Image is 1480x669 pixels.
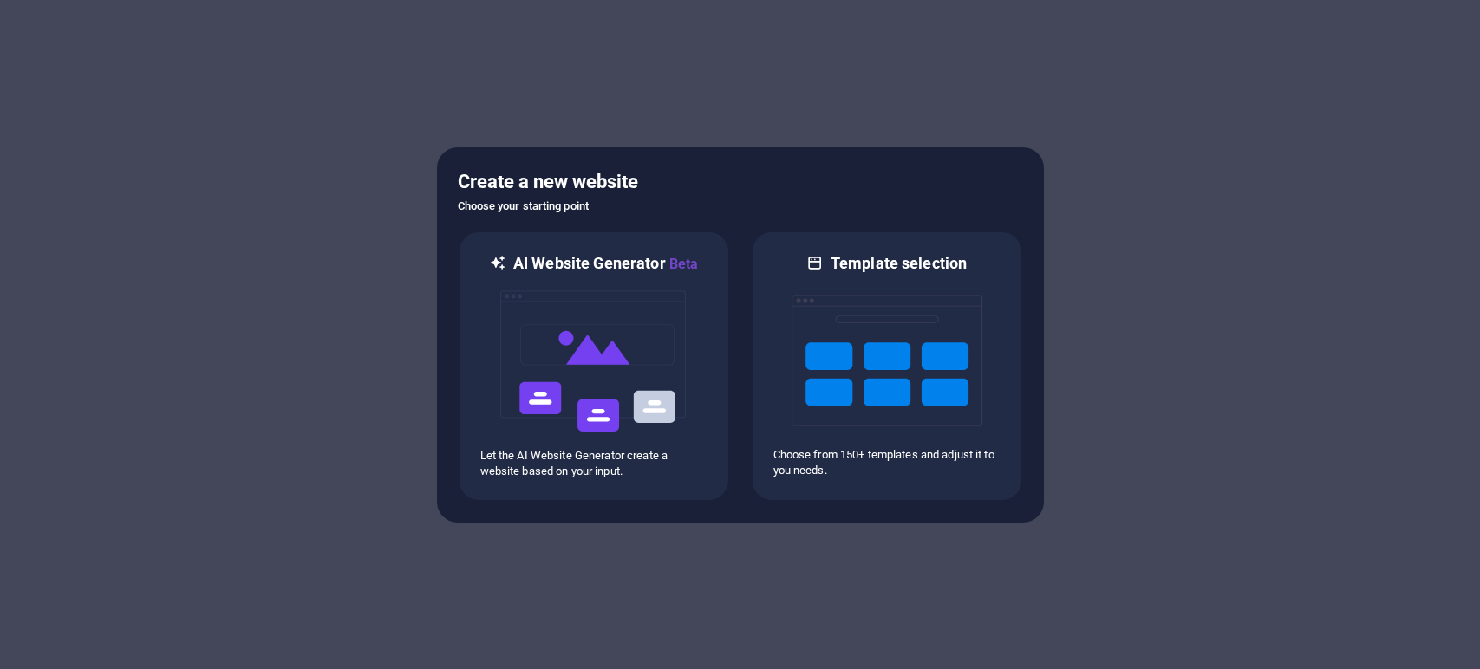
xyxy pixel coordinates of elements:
h6: Template selection [831,253,967,274]
div: Template selectionChoose from 150+ templates and adjust it to you needs. [751,231,1023,502]
img: ai [499,275,689,448]
h6: AI Website Generator [513,253,698,275]
div: AI Website GeneratorBetaaiLet the AI Website Generator create a website based on your input. [458,231,730,502]
span: Beta [666,256,699,272]
h6: Choose your starting point [458,196,1023,217]
p: Choose from 150+ templates and adjust it to you needs. [773,447,1001,478]
p: Let the AI Website Generator create a website based on your input. [480,448,707,479]
h5: Create a new website [458,168,1023,196]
